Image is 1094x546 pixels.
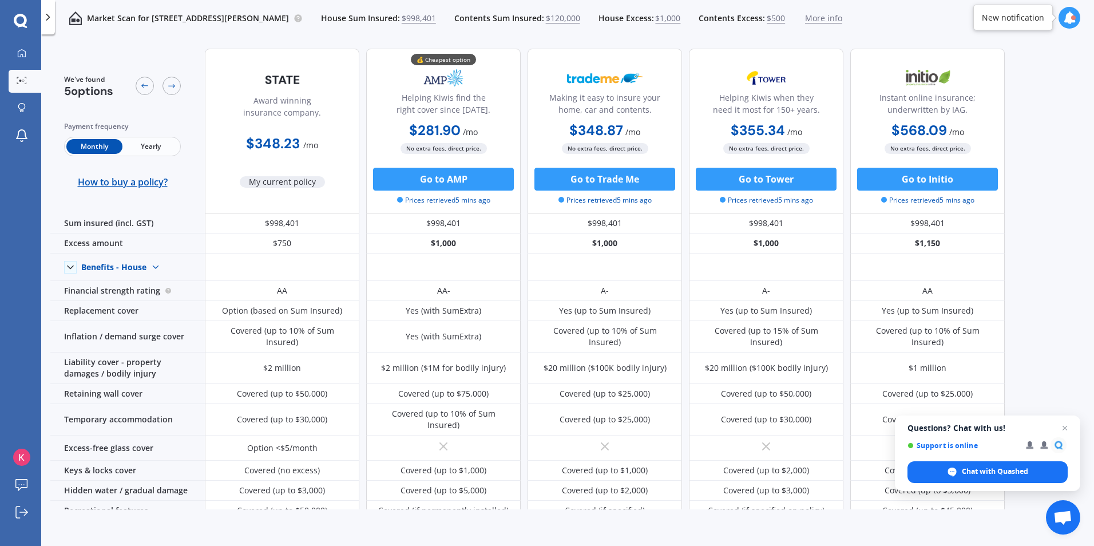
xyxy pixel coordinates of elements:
div: Excess-free glass cover [50,436,205,461]
span: / mo [463,126,478,137]
span: / mo [625,126,640,137]
span: $1,000 [655,13,680,24]
div: $1,000 [528,234,682,254]
div: Keys & locks cover [50,461,205,481]
div: Covered (up to 15% of Sum Insured) [697,325,835,348]
div: Covered (up to $50,000) [237,388,327,399]
div: AA [922,285,933,296]
div: $1 million [909,362,946,374]
div: Option (based on Sum Insured) [222,305,342,316]
div: Yes (up to Sum Insured) [559,305,651,316]
b: $355.34 [731,121,785,139]
div: Open chat [1046,500,1080,535]
div: $998,401 [366,213,521,234]
span: / mo [787,126,802,137]
div: Option <$5/month [247,442,318,454]
div: Covered (up to 10% of Sum Insured) [859,325,996,348]
button: Go to Tower [696,168,837,191]
div: Liability cover - property damages / bodily injury [50,353,205,384]
span: Prices retrieved 5 mins ago [397,195,490,205]
b: $281.90 [409,121,461,139]
img: Trademe.webp [567,64,643,92]
div: Covered (if permanently installed) [378,505,509,516]
div: Covered (up to $1,000) [562,465,648,476]
div: Covered (up to $1,000) [885,465,970,476]
div: Covered (up to $1,000) [401,465,486,476]
div: Helping Kiwis when they need it most for 150+ years. [699,92,834,120]
img: Initio.webp [890,64,965,92]
div: Covered (up to $20,000) [882,414,973,425]
span: We've found [64,74,113,85]
img: Tower.webp [728,64,804,92]
b: $568.09 [891,121,947,139]
div: Yes (with SumExtra) [406,305,481,316]
div: Covered (up to $25,000) [560,388,650,399]
span: Yearly [122,139,179,154]
div: Covered (up to $3,000) [239,485,325,496]
img: AMP.webp [406,64,481,92]
div: Yes (up to Sum Insured) [882,305,973,316]
span: Prices retrieved 5 mins ago [558,195,652,205]
div: A- [601,285,609,296]
div: Yes (up to Sum Insured) [720,305,812,316]
span: Close chat [1058,421,1072,435]
div: Covered (up to 10% of Sum Insured) [375,408,512,431]
div: Excess amount [50,234,205,254]
div: Retaining wall cover [50,384,205,404]
span: My current policy [240,176,325,188]
span: Support is online [907,441,1018,450]
span: / mo [303,140,318,151]
span: / mo [949,126,964,137]
div: Yes (with SumExtra) [406,331,481,342]
button: Go to Trade Me [534,168,675,191]
div: 💰 Cheapest option [411,54,476,65]
div: Hidden water / gradual damage [50,481,205,501]
div: Financial strength rating [50,281,205,301]
span: Contents Sum Insured: [454,13,544,24]
b: $348.87 [569,121,623,139]
div: Covered (if specified) [565,505,645,516]
div: Covered (up to $25,000) [560,414,650,425]
button: Go to AMP [373,168,514,191]
div: $20 million ($100K bodily injury) [544,362,667,374]
div: $2 million [263,362,301,374]
div: Payment frequency [64,121,181,132]
div: $750 [205,234,359,254]
div: Inflation / demand surge cover [50,321,205,353]
span: No extra fees, direct price. [723,143,810,154]
div: Covered (up to $45,000) [882,505,973,516]
div: $1,000 [689,234,843,254]
div: Covered (up to $5,000) [401,485,486,496]
div: Covered (up to 10% of Sum Insured) [213,325,351,348]
img: State-text-1.webp [244,66,320,93]
div: New notification [982,12,1044,23]
div: $2 million ($1M for bodily injury) [381,362,506,374]
div: Covered (up to $50,000) [237,505,327,516]
button: Go to Initio [857,168,998,191]
div: Covered (up to 10% of Sum Insured) [536,325,673,348]
div: Sum insured (incl. GST) [50,213,205,234]
div: Covered (if specified on policy) [708,505,825,516]
span: How to buy a policy? [78,176,168,188]
div: $1,150 [850,234,1005,254]
div: Award winning insurance company. [215,94,350,123]
span: No extra fees, direct price. [562,143,648,154]
span: More info [805,13,842,24]
div: Covered (up to $25,000) [882,388,973,399]
span: No extra fees, direct price. [885,143,971,154]
div: Making it easy to insure your home, car and contents. [537,92,672,120]
img: Benefit content down [146,258,165,276]
span: Chat with Quashed [962,466,1028,477]
b: $348.23 [246,134,300,152]
div: Covered (no excess) [244,465,320,476]
div: Covered (up to $3,000) [885,485,970,496]
span: Questions? Chat with us! [907,424,1068,433]
div: Replacement cover [50,301,205,321]
div: $998,401 [850,213,1005,234]
span: $500 [767,13,785,24]
span: Prices retrieved 5 mins ago [881,195,974,205]
div: $998,401 [528,213,682,234]
div: Chat with Quashed [907,461,1068,483]
div: AA- [437,285,450,296]
span: Monthly [66,139,122,154]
